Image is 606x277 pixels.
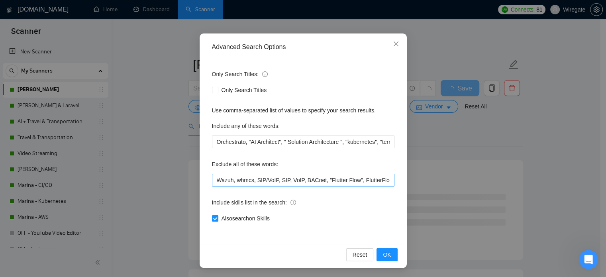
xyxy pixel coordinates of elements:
span: Also search on Skills [218,214,273,223]
label: Exclude all of these words: [212,158,278,171]
span: OK [383,250,391,259]
button: OK [377,248,397,261]
span: info-circle [290,200,296,205]
span: Include skills list in the search: [212,198,296,207]
span: close [393,41,399,47]
div: Advanced Search Options [212,43,394,51]
div: Use comma-separated list of values to specify your search results. [212,106,394,115]
span: info-circle [262,71,268,77]
span: Only Search Titles [218,86,270,94]
iframe: Intercom live chat [579,250,598,269]
button: Reset [346,248,374,261]
span: Reset [353,250,367,259]
label: Include any of these words: [212,120,280,132]
button: Close [385,33,407,55]
span: Only Search Titles: [212,70,268,79]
